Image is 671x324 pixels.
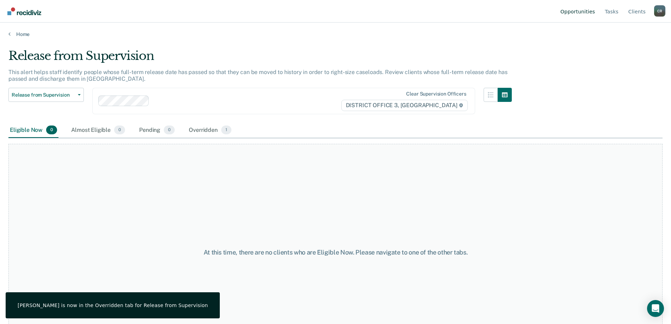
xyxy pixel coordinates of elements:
span: 0 [164,126,175,135]
div: Open Intercom Messenger [647,300,664,317]
span: 0 [114,126,125,135]
a: Home [8,31,663,37]
div: Eligible Now0 [8,123,58,138]
div: C R [654,5,665,17]
div: [PERSON_NAME] is now in the Overridden tab for Release from Supervision [18,302,208,308]
div: Overridden1 [187,123,233,138]
span: Release from Supervision [12,92,75,98]
p: This alert helps staff identify people whose full-term release date has passed so that they can b... [8,69,507,82]
img: Recidiviz [7,7,41,15]
div: At this time, there are no clients who are Eligible Now. Please navigate to one of the other tabs. [172,249,499,256]
span: DISTRICT OFFICE 3, [GEOGRAPHIC_DATA] [341,100,468,111]
button: Profile dropdown button [654,5,665,17]
div: Pending0 [138,123,176,138]
div: Clear supervision officers [406,91,466,97]
span: 1 [221,126,231,135]
div: Release from Supervision [8,49,512,69]
span: 0 [46,126,57,135]
button: Release from Supervision [8,88,84,102]
div: Almost Eligible0 [70,123,126,138]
